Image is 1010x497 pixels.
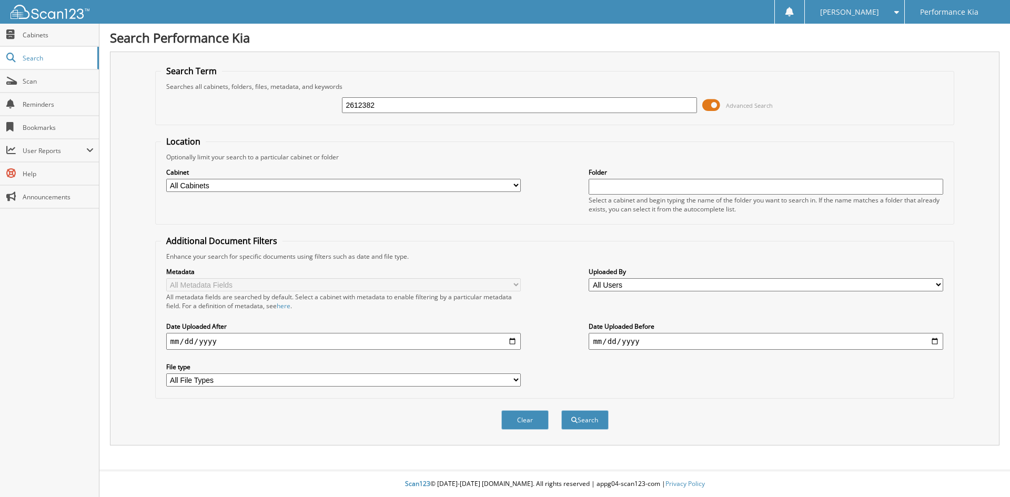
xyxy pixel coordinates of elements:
[166,292,521,310] div: All metadata fields are searched by default. Select a cabinet with metadata to enable filtering b...
[820,9,879,15] span: [PERSON_NAME]
[957,447,1010,497] iframe: Chat Widget
[99,471,1010,497] div: © [DATE]-[DATE] [DOMAIN_NAME]. All rights reserved | appg04-scan123-com |
[161,82,949,91] div: Searches all cabinets, folders, files, metadata, and keywords
[561,410,609,430] button: Search
[589,196,943,214] div: Select a cabinet and begin typing the name of the folder you want to search in. If the name match...
[110,29,999,46] h1: Search Performance Kia
[161,65,222,77] legend: Search Term
[589,333,943,350] input: end
[23,77,94,86] span: Scan
[23,146,86,155] span: User Reports
[277,301,290,310] a: here
[166,267,521,276] label: Metadata
[11,5,89,19] img: scan123-logo-white.svg
[726,102,773,109] span: Advanced Search
[501,410,549,430] button: Clear
[23,54,92,63] span: Search
[23,169,94,178] span: Help
[665,479,705,488] a: Privacy Policy
[23,31,94,39] span: Cabinets
[23,192,94,201] span: Announcements
[589,267,943,276] label: Uploaded By
[23,100,94,109] span: Reminders
[166,322,521,331] label: Date Uploaded After
[161,153,949,161] div: Optionally limit your search to a particular cabinet or folder
[166,362,521,371] label: File type
[161,235,282,247] legend: Additional Document Filters
[920,9,978,15] span: Performance Kia
[589,322,943,331] label: Date Uploaded Before
[589,168,943,177] label: Folder
[161,136,206,147] legend: Location
[23,123,94,132] span: Bookmarks
[405,479,430,488] span: Scan123
[166,168,521,177] label: Cabinet
[161,252,949,261] div: Enhance your search for specific documents using filters such as date and file type.
[166,333,521,350] input: start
